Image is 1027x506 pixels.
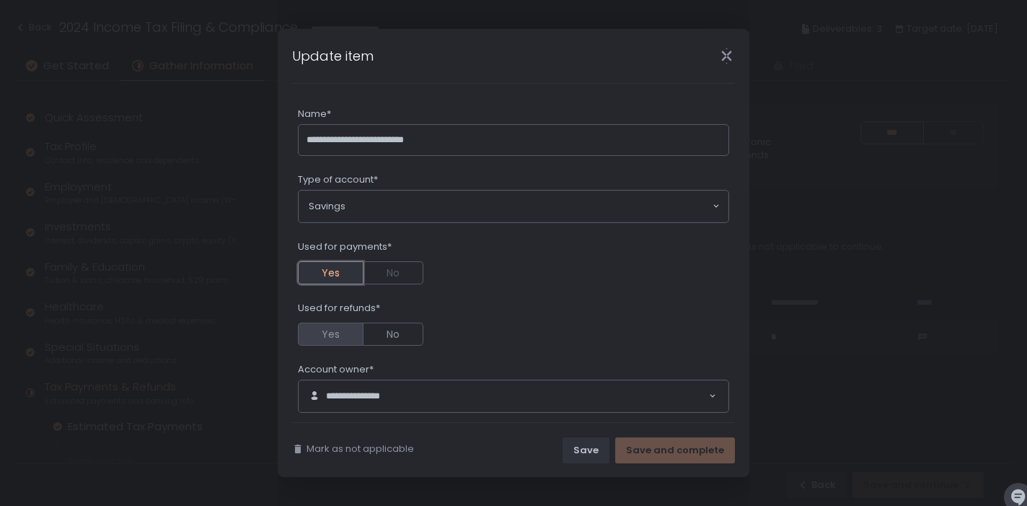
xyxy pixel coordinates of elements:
[298,302,380,315] span: Used for refunds*
[563,437,609,463] button: Save
[363,261,423,284] button: No
[307,442,414,455] span: Mark as not applicable
[298,323,363,346] button: Yes
[703,48,749,64] div: Close
[298,363,374,376] span: Account owner*
[345,199,711,214] input: Search for option
[573,444,599,457] div: Save
[298,261,363,284] button: Yes
[298,173,378,186] span: Type of account*
[411,389,708,404] input: Search for option
[363,323,423,346] button: No
[298,108,331,121] span: Name*
[298,240,392,253] span: Used for payments*
[299,380,728,412] div: Search for option
[309,199,345,214] span: Savings
[292,442,414,455] button: Mark as not applicable
[292,46,374,66] h1: Update item
[299,191,728,222] div: Search for option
